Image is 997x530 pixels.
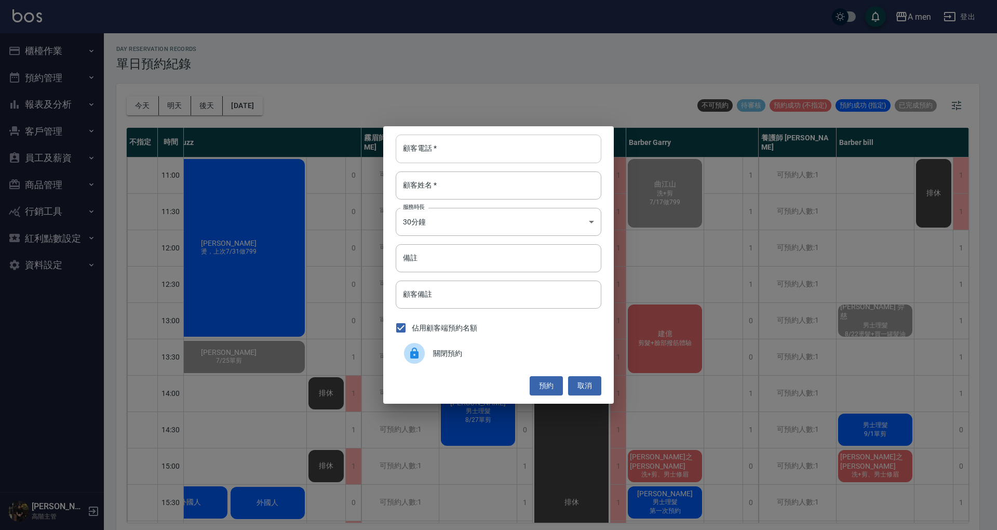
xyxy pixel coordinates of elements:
[568,376,601,395] button: 取消
[433,348,593,359] span: 關閉預約
[403,203,425,211] label: 服務時長
[396,208,601,236] div: 30分鐘
[396,339,601,368] div: 關閉預約
[412,323,477,334] span: 佔用顧客端預約名額
[530,376,563,395] button: 預約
